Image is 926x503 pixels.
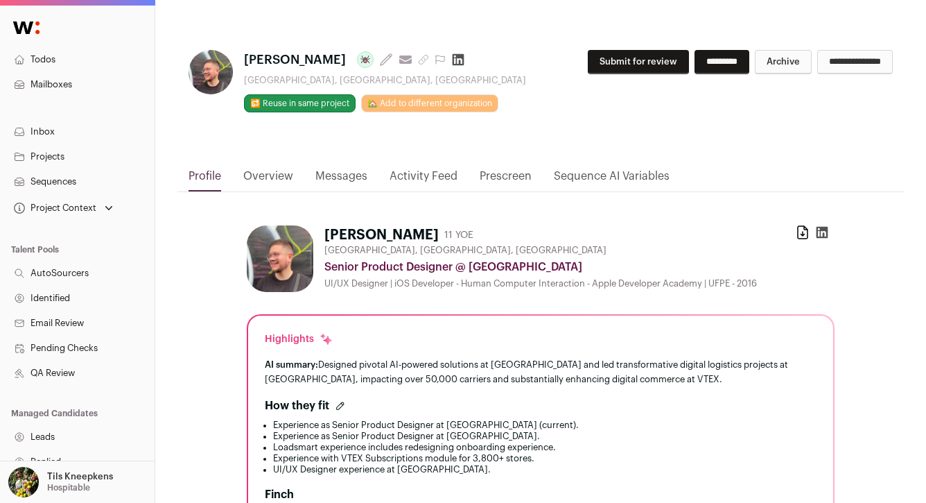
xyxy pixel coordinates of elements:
img: Wellfound [6,14,47,42]
a: Messages [315,168,367,191]
button: Submit for review [588,50,689,74]
div: Highlights [265,332,333,346]
li: Experience with VTEX Subscriptions module for 3,800+ stores. [273,453,816,464]
a: 🏡 Add to different organization [361,94,498,112]
span: AI summary: [265,360,318,369]
button: Open dropdown [6,467,116,497]
li: Loadsmart experience includes redesigning onboarding experience. [273,442,816,453]
p: Hospitable [47,482,90,493]
div: Designed pivotal AI-powered solutions at [GEOGRAPHIC_DATA] and led transformative digital logisti... [265,357,816,386]
li: Experience as Senior Product Designer at [GEOGRAPHIC_DATA] (current). [273,420,816,431]
li: Experience as Senior Product Designer at [GEOGRAPHIC_DATA]. [273,431,816,442]
div: Project Context [11,203,96,214]
div: 11 YOE [444,228,473,242]
a: Sequence AI Variables [554,168,670,191]
button: Archive [755,50,812,74]
img: d5a1cdcd68ec4fed51e5f159223790dad9d55fb1df95935905ae01ca1d3e35e8.jpg [189,50,233,94]
h1: [PERSON_NAME] [324,225,439,245]
img: d5a1cdcd68ec4fed51e5f159223790dad9d55fb1df95935905ae01ca1d3e35e8.jpg [247,225,313,292]
span: [GEOGRAPHIC_DATA], [GEOGRAPHIC_DATA], [GEOGRAPHIC_DATA] [324,245,606,256]
img: 6689865-medium_jpg [8,467,39,497]
button: 🔂 Reuse in same project [244,94,356,112]
span: [PERSON_NAME] [244,50,346,69]
div: [GEOGRAPHIC_DATA], [GEOGRAPHIC_DATA], [GEOGRAPHIC_DATA] [244,75,526,86]
button: Open dropdown [11,198,116,218]
h2: Finch [265,486,294,503]
div: UI/UX Designer | iOS Developer - Human Computer Interaction - Apple Developer Academy | UFPE - 2016 [324,278,835,289]
a: Prescreen [480,168,532,191]
div: Senior Product Designer @ [GEOGRAPHIC_DATA] [324,259,835,275]
a: Activity Feed [390,168,457,191]
a: Profile [189,168,221,191]
li: UI/UX Designer experience at [GEOGRAPHIC_DATA]. [273,464,816,475]
h2: How they fit [265,398,329,414]
p: Tils Kneepkens [47,471,113,482]
a: Overview [243,168,293,191]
